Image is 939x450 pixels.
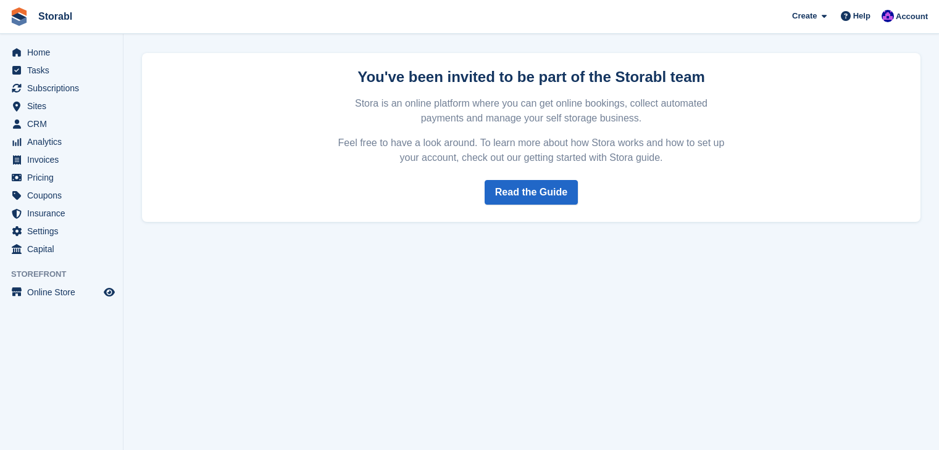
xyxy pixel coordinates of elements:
a: menu [6,223,117,240]
a: menu [6,205,117,222]
img: stora-icon-8386f47178a22dfd0bd8f6a31ec36ba5ce8667c1dd55bd0f319d3a0aa187defe.svg [10,7,28,26]
a: menu [6,151,117,168]
a: menu [6,187,117,204]
span: Invoices [27,151,101,168]
span: Help [853,10,870,22]
span: Capital [27,240,101,258]
span: Settings [27,223,101,240]
span: Analytics [27,133,101,150]
a: Preview store [102,285,117,300]
span: Pricing [27,169,101,186]
span: Storefront [11,268,123,280]
a: Read the Guide [485,180,578,205]
a: menu [6,284,117,301]
span: Coupons [27,187,101,204]
span: Create [792,10,817,22]
strong: You've been invited to be part of the Storabl team [357,68,705,85]
span: Sites [27,97,101,115]
span: Online Store [27,284,101,301]
a: menu [6,240,117,258]
span: CRM [27,115,101,133]
span: Tasks [27,62,101,79]
a: menu [6,80,117,97]
a: menu [6,44,117,61]
p: Stora is an online platform where you can get online bookings, collect automated payments and man... [336,96,727,126]
span: Home [27,44,101,61]
a: menu [6,62,117,79]
span: Account [896,10,928,23]
a: menu [6,97,117,115]
a: menu [6,169,117,186]
p: Feel free to have a look around. To learn more about how Stora works and how to set up your accou... [336,136,727,165]
img: Bailey Hunt [882,10,894,22]
a: menu [6,133,117,150]
a: menu [6,115,117,133]
span: Insurance [27,205,101,222]
span: Subscriptions [27,80,101,97]
a: Storabl [33,6,77,27]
